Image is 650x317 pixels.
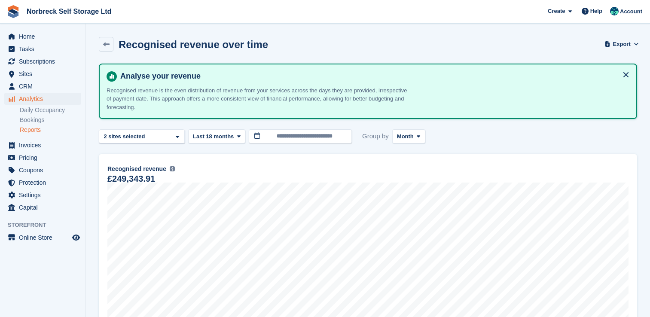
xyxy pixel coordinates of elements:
p: Recognised revenue is the even distribution of revenue from your services across the days they ar... [107,86,407,112]
a: menu [4,189,81,201]
span: Help [590,7,602,15]
button: Export [606,37,637,51]
span: Pricing [19,152,70,164]
a: menu [4,80,81,92]
span: Invoices [19,139,70,151]
span: Account [620,7,642,16]
span: Sites [19,68,70,80]
span: Tasks [19,43,70,55]
h2: Recognised revenue over time [119,39,268,50]
span: Create [548,7,565,15]
a: menu [4,164,81,176]
img: stora-icon-8386f47178a22dfd0bd8f6a31ec36ba5ce8667c1dd55bd0f319d3a0aa187defe.svg [7,5,20,18]
a: menu [4,152,81,164]
span: Storefront [8,221,85,229]
button: Month [392,129,425,143]
span: Analytics [19,93,70,105]
img: icon-info-grey-7440780725fd019a000dd9b08b2336e03edf1995a4989e88bcd33f0948082b44.svg [170,166,175,171]
div: 2 sites selected [102,132,148,141]
a: menu [4,55,81,67]
span: Settings [19,189,70,201]
span: Month [397,132,414,141]
a: menu [4,201,81,213]
a: menu [4,68,81,80]
span: Group by [362,129,389,143]
div: £249,343.91 [107,175,155,183]
span: Coupons [19,164,70,176]
span: Protection [19,177,70,189]
a: Daily Occupancy [20,106,81,114]
span: CRM [19,80,70,92]
span: Export [613,40,631,49]
a: menu [4,93,81,105]
h4: Analyse your revenue [117,71,629,81]
a: Norbreck Self Storage Ltd [23,4,115,18]
img: Sally King [610,7,619,15]
button: Last 18 months [188,129,245,143]
span: Subscriptions [19,55,70,67]
a: menu [4,232,81,244]
a: menu [4,30,81,43]
a: menu [4,177,81,189]
span: Home [19,30,70,43]
a: Bookings [20,116,81,124]
a: Preview store [71,232,81,243]
span: Online Store [19,232,70,244]
a: menu [4,43,81,55]
span: Recognised revenue [107,165,166,174]
a: Reports [20,126,81,134]
span: Last 18 months [193,132,234,141]
a: menu [4,139,81,151]
span: Capital [19,201,70,213]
